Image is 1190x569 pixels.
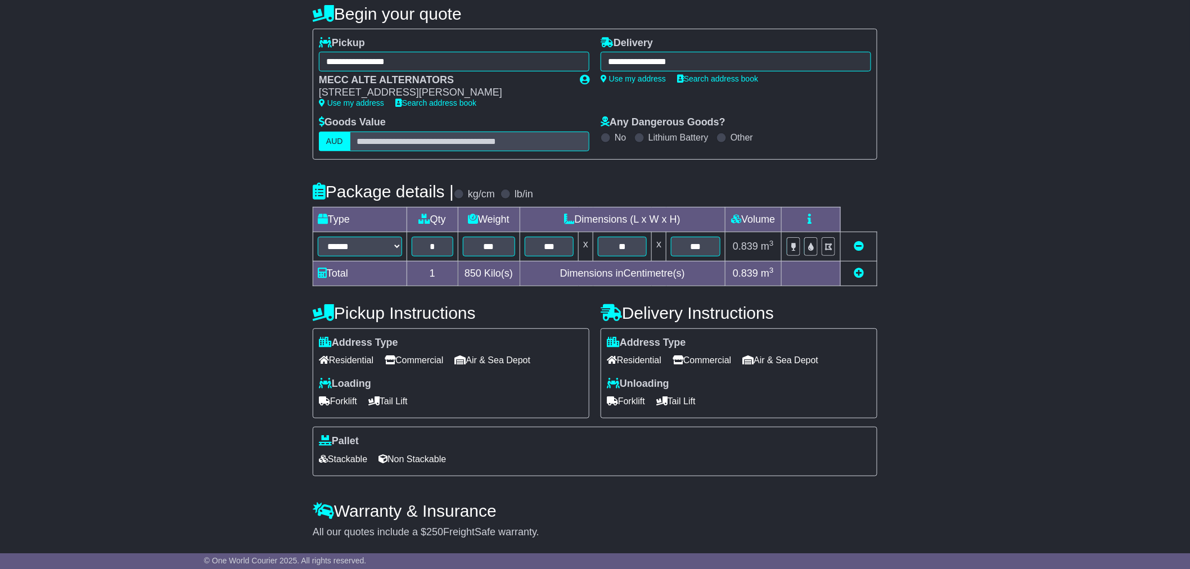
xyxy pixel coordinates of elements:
a: Search address book [677,74,758,83]
span: 250 [426,526,443,538]
span: Air & Sea Depot [455,351,531,369]
span: © One World Courier 2025. All rights reserved. [204,556,367,565]
label: kg/cm [468,188,495,201]
a: Add new item [854,268,864,279]
sup: 3 [769,266,774,274]
label: Delivery [601,37,653,49]
span: Commercial [385,351,443,369]
h4: Begin your quote [313,4,877,23]
span: 850 [465,268,481,279]
a: Use my address [601,74,666,83]
span: Residential [319,351,373,369]
td: Type [313,207,407,232]
label: Lithium Battery [648,132,709,143]
span: Tail Lift [368,392,408,410]
a: Remove this item [854,241,864,252]
span: 0.839 [733,268,758,279]
td: Kilo(s) [458,261,520,286]
div: [STREET_ADDRESS][PERSON_NAME] [319,87,569,99]
span: m [761,241,774,252]
h4: Warranty & Insurance [313,502,877,520]
label: Goods Value [319,116,386,129]
sup: 3 [769,239,774,247]
span: Forklift [319,392,357,410]
span: Residential [607,351,661,369]
td: x [652,232,666,261]
label: Address Type [607,337,686,349]
label: Pickup [319,37,365,49]
label: Loading [319,378,371,390]
h4: Delivery Instructions [601,304,877,322]
td: Dimensions in Centimetre(s) [520,261,725,286]
td: Qty [407,207,458,232]
span: m [761,268,774,279]
td: x [579,232,593,261]
label: Unloading [607,378,669,390]
div: All our quotes include a $ FreightSafe warranty. [313,526,877,539]
span: Tail Lift [656,392,696,410]
span: 0.839 [733,241,758,252]
td: Weight [458,207,520,232]
td: Total [313,261,407,286]
a: Search address book [395,98,476,107]
span: Air & Sea Depot [743,351,819,369]
label: lb/in [515,188,533,201]
label: Any Dangerous Goods? [601,116,725,129]
h4: Pickup Instructions [313,304,589,322]
h4: Package details | [313,182,454,201]
div: MECC ALTE ALTERNATORS [319,74,569,87]
span: Commercial [673,351,731,369]
a: Use my address [319,98,384,107]
label: Other [731,132,753,143]
span: Non Stackable [378,450,446,468]
td: 1 [407,261,458,286]
td: Dimensions (L x W x H) [520,207,725,232]
label: No [615,132,626,143]
label: Pallet [319,435,359,448]
label: AUD [319,132,350,151]
td: Volume [725,207,781,232]
label: Address Type [319,337,398,349]
span: Forklift [607,392,645,410]
span: Stackable [319,450,367,468]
